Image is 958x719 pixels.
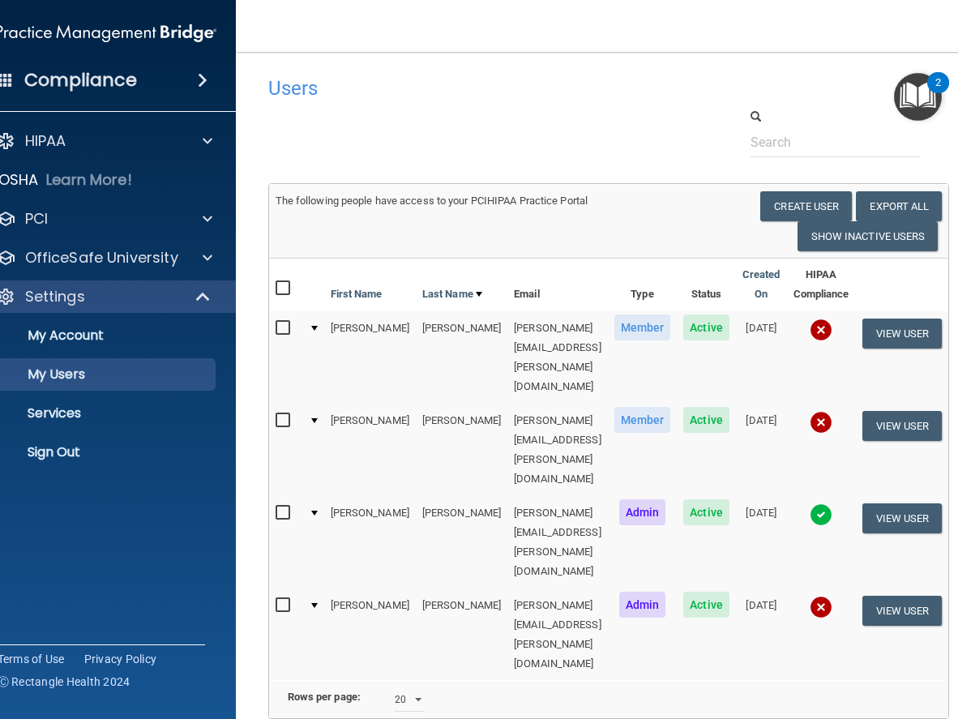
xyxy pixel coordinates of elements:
[619,499,666,525] span: Admin
[324,311,416,404] td: [PERSON_NAME]
[683,315,729,340] span: Active
[798,221,939,251] button: Show Inactive Users
[331,285,383,304] a: First Name
[416,588,507,680] td: [PERSON_NAME]
[507,311,608,404] td: [PERSON_NAME][EMAIL_ADDRESS][PERSON_NAME][DOMAIN_NAME]
[751,127,920,157] input: Search
[894,73,942,121] button: Open Resource Center, 2 new notifications
[324,404,416,496] td: [PERSON_NAME]
[507,404,608,496] td: [PERSON_NAME][EMAIL_ADDRESS][PERSON_NAME][DOMAIN_NAME]
[507,588,608,680] td: [PERSON_NAME][EMAIL_ADDRESS][PERSON_NAME][DOMAIN_NAME]
[736,311,787,404] td: [DATE]
[810,411,832,434] img: cross.ca9f0e7f.svg
[678,604,939,669] iframe: Drift Widget Chat Controller
[268,78,656,99] h4: Users
[288,691,361,703] b: Rows per page:
[683,407,729,433] span: Active
[507,259,608,311] th: Email
[608,259,678,311] th: Type
[810,596,832,618] img: cross.ca9f0e7f.svg
[736,404,787,496] td: [DATE]
[787,259,856,311] th: HIPAA Compliance
[324,496,416,588] td: [PERSON_NAME]
[856,191,942,221] a: Export All
[760,191,852,221] button: Create User
[416,496,507,588] td: [PERSON_NAME]
[614,315,671,340] span: Member
[614,407,671,433] span: Member
[810,503,832,526] img: tick.e7d51cea.svg
[24,69,137,92] h4: Compliance
[862,319,943,349] button: View User
[84,651,157,667] a: Privacy Policy
[619,592,666,618] span: Admin
[736,588,787,680] td: [DATE]
[46,170,132,190] p: Learn More!
[25,131,66,151] p: HIPAA
[862,503,943,533] button: View User
[677,259,736,311] th: Status
[683,592,729,618] span: Active
[25,209,48,229] p: PCI
[862,411,943,441] button: View User
[276,195,588,207] span: The following people have access to your PCIHIPAA Practice Portal
[810,319,832,341] img: cross.ca9f0e7f.svg
[862,596,943,626] button: View User
[683,499,729,525] span: Active
[25,248,178,267] p: OfficeSafe University
[736,496,787,588] td: [DATE]
[935,83,941,104] div: 2
[507,496,608,588] td: [PERSON_NAME][EMAIL_ADDRESS][PERSON_NAME][DOMAIN_NAME]
[416,404,507,496] td: [PERSON_NAME]
[742,265,781,304] a: Created On
[416,311,507,404] td: [PERSON_NAME]
[422,285,482,304] a: Last Name
[25,287,85,306] p: Settings
[324,588,416,680] td: [PERSON_NAME]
